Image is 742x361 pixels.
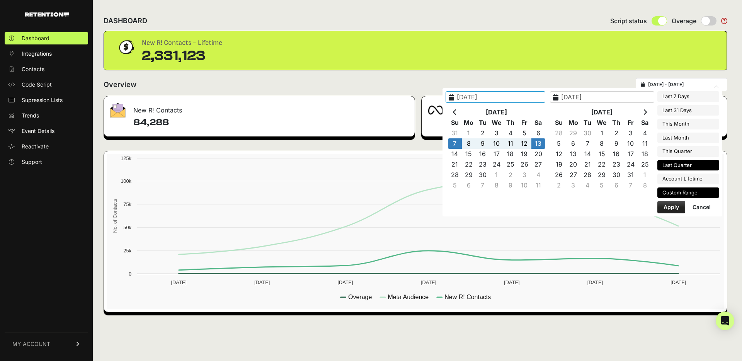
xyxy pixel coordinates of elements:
td: 24 [490,159,504,170]
div: Meta Audience [422,96,727,119]
td: 17 [490,149,504,159]
td: 6 [609,180,623,191]
td: 25 [504,159,517,170]
th: Fr [517,117,531,128]
td: 16 [609,149,623,159]
td: 9 [476,138,490,149]
td: 28 [552,128,566,138]
text: 50k [123,225,131,230]
img: dollar-coin-05c43ed7efb7bc0c12610022525b4bbbb207c7efeef5aecc26f025e68dcafac9.png [116,37,136,57]
td: 4 [504,128,517,138]
a: MY ACCOUNT [5,332,88,356]
td: 13 [531,138,545,149]
text: 100k [121,178,131,184]
th: Su [448,117,462,128]
text: [DATE] [171,279,187,285]
li: This Month [657,119,719,129]
th: Mo [566,117,580,128]
td: 2 [609,128,623,138]
th: Tu [476,117,490,128]
td: 11 [638,138,652,149]
a: Support [5,156,88,168]
td: 21 [580,159,595,170]
td: 4 [638,128,652,138]
div: 2,331,123 [142,48,222,64]
span: Overage [672,16,696,26]
span: Supression Lists [22,96,63,104]
text: [DATE] [587,279,603,285]
a: Integrations [5,48,88,60]
span: Contacts [22,65,44,73]
th: Sa [531,117,545,128]
td: 27 [531,159,545,170]
td: 17 [623,149,638,159]
td: 22 [595,159,609,170]
td: 6 [566,138,580,149]
text: Overage [348,294,372,300]
td: 30 [476,170,490,180]
td: 11 [504,138,517,149]
td: 7 [580,138,595,149]
text: [DATE] [421,279,436,285]
td: 8 [490,180,504,191]
div: New R! Contacts - Lifetime [142,37,222,48]
td: 4 [580,180,595,191]
th: We [595,117,609,128]
th: [DATE] [462,107,531,117]
button: Cancel [686,201,717,213]
img: fa-envelope-19ae18322b30453b285274b1b8af3d052b27d846a4fbe8435d1a52b978f639a2.png [110,103,126,117]
th: We [490,117,504,128]
text: [DATE] [254,279,270,285]
td: 23 [609,159,623,170]
span: Trends [22,112,39,119]
td: 29 [462,170,476,180]
td: 2 [552,180,566,191]
td: 7 [623,180,638,191]
a: Code Script [5,78,88,91]
li: Account Lifetime [657,174,719,184]
div: Open Intercom Messenger [716,312,734,330]
td: 5 [595,180,609,191]
td: 8 [595,138,609,149]
li: Last 31 Days [657,105,719,116]
h4: 84,288 [133,116,408,129]
div: New R! Contacts [104,96,415,119]
text: Meta Audience [388,294,429,300]
span: MY ACCOUNT [12,340,50,348]
td: 1 [595,128,609,138]
text: 25k [123,248,131,254]
td: 28 [448,170,462,180]
td: 2 [504,170,517,180]
td: 25 [638,159,652,170]
text: [DATE] [337,279,353,285]
button: Apply [657,201,685,213]
span: Event Details [22,127,54,135]
td: 18 [504,149,517,159]
text: 125k [121,155,131,161]
a: Event Details [5,125,88,137]
td: 19 [517,149,531,159]
th: Th [609,117,623,128]
th: Su [552,117,566,128]
text: No. of Contacts [112,199,118,233]
td: 4 [531,170,545,180]
text: [DATE] [671,279,686,285]
td: 30 [609,170,623,180]
td: 3 [490,128,504,138]
span: Support [22,158,42,166]
td: 9 [609,138,623,149]
td: 10 [517,180,531,191]
td: 26 [552,170,566,180]
span: Dashboard [22,34,49,42]
th: Mo [462,117,476,128]
td: 11 [531,180,545,191]
th: Tu [580,117,595,128]
td: 12 [517,138,531,149]
li: Custom Range [657,187,719,198]
li: Last 7 Days [657,91,719,102]
td: 21 [448,159,462,170]
img: Retention.com [25,12,69,17]
td: 6 [531,128,545,138]
td: 3 [566,180,580,191]
th: Th [504,117,517,128]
